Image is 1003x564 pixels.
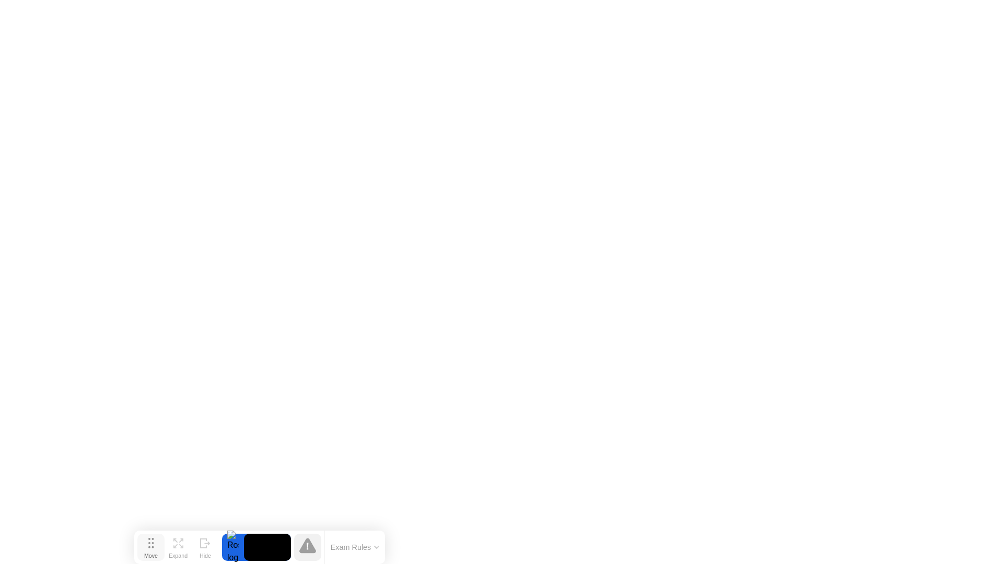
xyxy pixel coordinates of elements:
button: Expand [165,534,192,561]
button: Move [137,534,165,561]
div: Move [144,553,158,559]
div: Expand [169,553,188,559]
button: Hide [192,534,219,561]
div: Hide [200,553,211,559]
button: Exam Rules [328,543,383,552]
